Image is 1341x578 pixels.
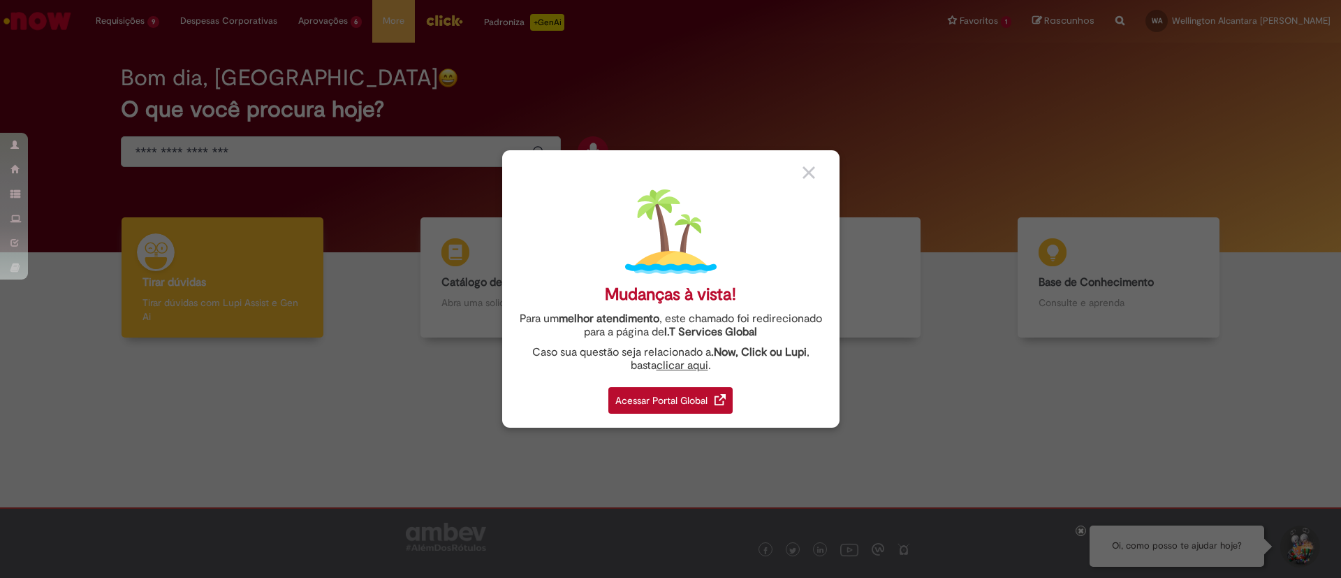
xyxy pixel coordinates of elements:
[513,312,829,339] div: Para um , este chamado foi redirecionado para a página de
[513,346,829,373] div: Caso sua questão seja relacionado a , basta .
[803,166,815,179] img: close_button_grey.png
[605,284,736,305] div: Mudanças à vista!
[625,186,717,277] img: island.png
[664,317,757,339] a: I.T Services Global
[608,380,733,414] a: Acessar Portal Global
[711,345,807,359] strong: .Now, Click ou Lupi
[608,387,733,414] div: Acessar Portal Global
[559,312,659,326] strong: melhor atendimento
[657,351,708,373] a: clicar aqui
[715,394,726,405] img: redirect_link.png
